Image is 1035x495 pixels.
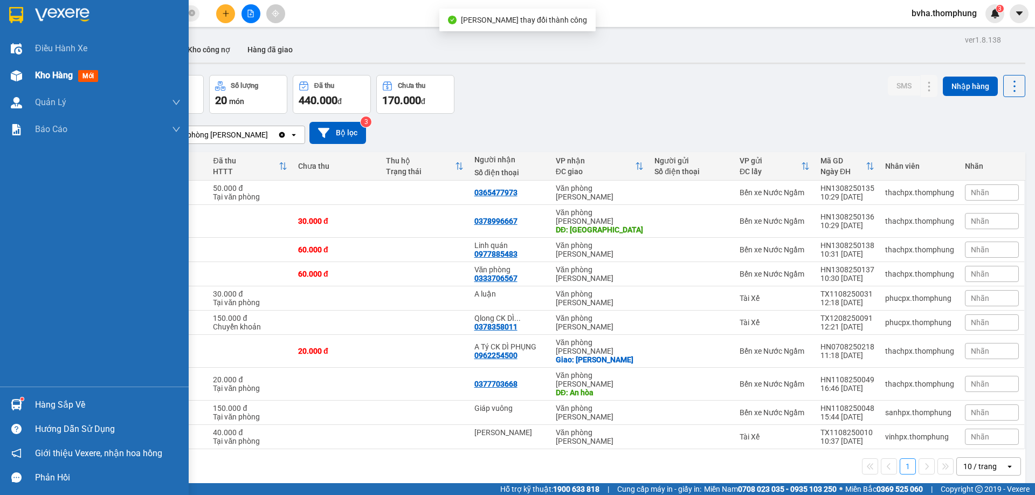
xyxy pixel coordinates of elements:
div: Bến xe Nước Ngầm [740,245,810,254]
div: thachpx.thomphung [885,217,954,225]
div: 150.000 đ [213,314,287,322]
span: đ [337,97,342,106]
button: Chưa thu170.000đ [376,75,454,114]
span: Nhãn [971,347,989,355]
span: ... [514,314,521,322]
div: Văn phòng [PERSON_NAME] [556,371,644,388]
span: caret-down [1015,9,1024,18]
div: 20.000 đ [213,375,287,384]
div: 20.000 đ [298,347,375,355]
button: aim [266,4,285,23]
span: file-add [247,10,254,17]
div: Huy lượng [474,428,545,437]
span: check-circle [448,16,457,24]
div: Tài Xế [740,294,810,302]
div: Bến xe Nước Ngầm [740,217,810,225]
div: phucpx.thomphung [885,294,954,302]
span: Nhãn [971,432,989,441]
span: | [608,483,609,495]
div: A Tý CK DÌ PHỤNG [474,342,545,351]
span: 3 [998,5,1002,12]
div: Phản hồi [35,470,181,486]
span: down [172,125,181,134]
span: question-circle [11,424,22,434]
div: 12:21 [DATE] [820,322,874,331]
div: 30.000 đ [213,290,287,298]
div: HN1308250135 [820,184,874,192]
span: aim [272,10,279,17]
div: 11:18 [DATE] [820,351,874,360]
div: HN1108250049 [820,375,874,384]
div: Chưa thu [398,82,425,90]
div: HN0708250218 [820,342,874,351]
div: Linh quán [474,241,545,250]
div: Văn phòng [PERSON_NAME] [556,404,644,421]
div: Mã GD [820,156,866,165]
span: Miền Nam [704,483,837,495]
div: Thu hộ [386,156,454,165]
span: mới [78,70,98,82]
div: Nhân viên [885,162,954,170]
div: Tại văn phòng [213,298,287,307]
button: file-add [241,4,260,23]
span: plus [222,10,230,17]
button: Số lượng20món [209,75,287,114]
div: 60.000 đ [298,270,375,278]
img: warehouse-icon [11,70,22,81]
span: notification [11,448,22,458]
div: Tài Xế [740,432,810,441]
sup: 3 [361,116,371,127]
div: HTTT [213,167,279,176]
span: Điều hành xe [35,42,87,55]
span: Nhãn [971,270,989,278]
span: ⚪️ [839,487,843,491]
div: TX1108250010 [820,428,874,437]
button: caret-down [1010,4,1029,23]
div: vinhpx.thomphung [885,432,954,441]
div: Giao: Quỳnh ngọc [556,355,644,364]
span: Miền Bắc [845,483,923,495]
span: close-circle [189,9,195,19]
div: ver 1.8.138 [965,34,1001,46]
span: Kho hàng [35,70,73,80]
div: Chưa thu [298,162,375,170]
span: Báo cáo [35,122,67,136]
span: [PERSON_NAME] thay đổi thành công [461,16,587,24]
span: Nhãn [971,217,989,225]
div: DĐ: An hòa [556,388,644,397]
div: 40.000 đ [213,428,287,437]
button: 1 [900,458,916,475]
img: solution-icon [11,124,22,135]
th: Toggle SortBy [550,152,650,181]
div: HN1308250138 [820,241,874,250]
span: 440.000 [299,94,337,107]
button: Hàng đã giao [239,37,301,63]
strong: 1900 633 818 [553,485,599,493]
sup: 3 [996,5,1004,12]
span: Nhãn [971,294,989,302]
span: close-circle [189,10,195,16]
div: Văn phòng [PERSON_NAME] [556,290,644,307]
div: 10:31 [DATE] [820,250,874,258]
div: 0378358011 [474,322,517,331]
img: warehouse-icon [11,97,22,108]
div: Nhãn [965,162,1019,170]
img: warehouse-icon [11,43,22,54]
div: Văn phòng [PERSON_NAME] [556,184,644,201]
svg: open [1005,462,1014,471]
span: | [931,483,933,495]
div: 0378996667 [474,217,517,225]
div: Văn phòng [PERSON_NAME] [556,338,644,355]
div: thachpx.thomphung [885,188,954,197]
div: Trạng thái [386,167,454,176]
div: Chuyển khoản [213,322,287,331]
div: 15:44 [DATE] [820,412,874,421]
div: Bến xe Nước Ngầm [740,270,810,278]
div: Tại văn phòng [213,437,287,445]
div: Bến xe Nước Ngầm [740,188,810,197]
div: HN1108250048 [820,404,874,412]
div: 12:18 [DATE] [820,298,874,307]
div: Văn phòng [PERSON_NAME] [556,241,644,258]
span: Hỗ trợ kỹ thuật: [500,483,599,495]
div: TX1108250031 [820,290,874,298]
